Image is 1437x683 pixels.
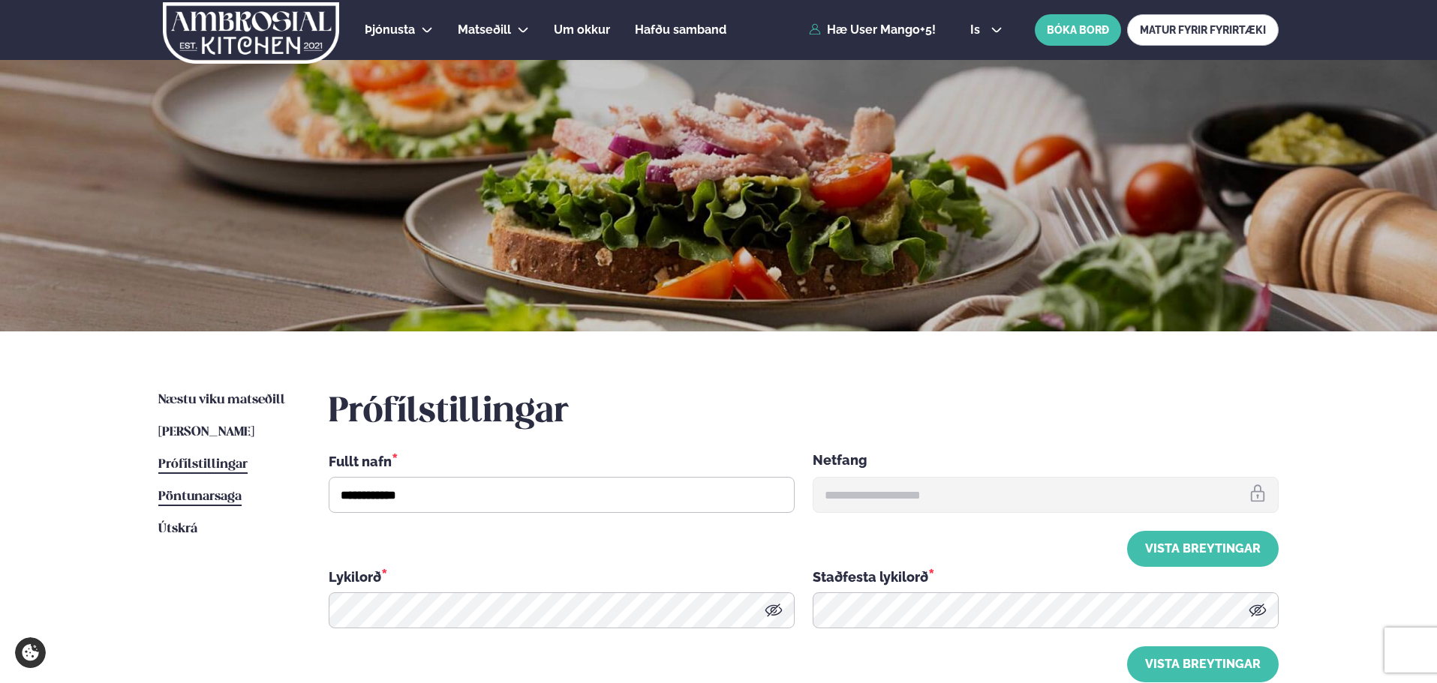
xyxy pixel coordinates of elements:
a: [PERSON_NAME] [158,424,254,442]
a: Hæ User Mango+5! [809,23,936,37]
a: Þjónusta [365,21,415,39]
img: logo [161,2,341,64]
span: Hafðu samband [635,22,726,37]
h2: Prófílstillingar [329,391,1279,433]
a: Prófílstillingar [158,456,248,474]
a: MATUR FYRIR FYRIRTÆKI [1127,14,1279,46]
button: is [958,24,1015,36]
div: Fullt nafn [329,451,795,471]
span: Um okkur [554,22,610,37]
div: Netfang [813,451,1279,471]
button: BÓKA BORÐ [1035,14,1121,46]
span: Útskrá [158,523,197,535]
span: Matseðill [458,22,511,37]
span: Pöntunarsaga [158,490,242,503]
a: Útskrá [158,520,197,538]
div: Lykilorð [329,567,795,586]
span: [PERSON_NAME] [158,426,254,439]
a: Pöntunarsaga [158,488,242,506]
span: Prófílstillingar [158,458,248,471]
a: Næstu viku matseðill [158,391,285,409]
a: Matseðill [458,21,511,39]
span: Næstu viku matseðill [158,394,285,406]
a: Cookie settings [15,637,46,668]
span: is [970,24,985,36]
a: Um okkur [554,21,610,39]
a: Hafðu samband [635,21,726,39]
button: Vista breytingar [1127,646,1279,682]
div: Staðfesta lykilorð [813,567,1279,586]
button: Vista breytingar [1127,531,1279,567]
span: Þjónusta [365,22,415,37]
